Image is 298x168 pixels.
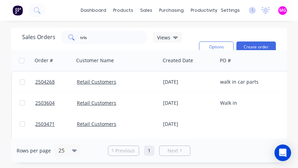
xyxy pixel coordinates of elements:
div: Customer Name [76,57,114,64]
span: Rows per page [17,147,51,154]
a: Next page [160,147,190,154]
span: 2503471 [35,121,55,128]
a: dashboard [77,5,110,16]
input: Search... [80,30,148,44]
div: Created Date [163,57,193,64]
div: products [110,5,137,16]
a: 2503471 [35,114,77,134]
a: 2503604 [35,93,77,113]
div: productivity [187,5,221,16]
div: [DATE] [163,78,215,85]
button: Options [199,41,234,53]
span: Views [157,34,170,41]
div: settings [217,5,243,16]
div: purchasing [156,5,187,16]
div: [DATE] [163,100,215,106]
a: 2503039 [35,134,77,155]
div: sales [137,5,156,16]
a: Retail Customers [77,78,116,85]
span: MG [279,7,286,13]
div: walk in car parts [220,78,297,85]
img: Factory [12,5,23,16]
a: Page 1 is your current page [144,146,154,156]
button: Create order [236,41,276,53]
a: Retail Customers [77,100,116,106]
span: Previous [115,147,135,154]
div: Walk in [220,100,297,106]
a: Retail Customers [77,121,116,127]
span: 2503604 [35,100,55,106]
a: Previous page [108,147,139,154]
span: 2504268 [35,78,55,85]
div: [DATE] [163,121,215,128]
div: Open Intercom Messenger [274,144,291,161]
a: 2504268 [35,72,77,92]
span: Next [168,147,178,154]
div: PO # [220,57,231,64]
div: Order # [35,57,53,64]
h1: Sales Orders [22,34,55,40]
ul: Pagination [105,146,193,156]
